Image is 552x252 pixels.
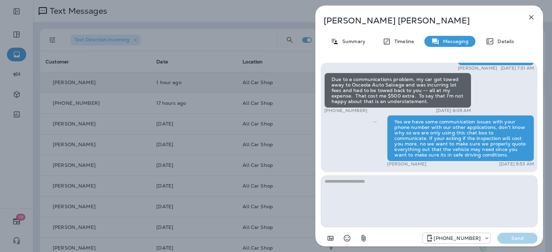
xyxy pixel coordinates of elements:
[499,161,534,167] p: [DATE] 9:53 AM
[324,73,471,108] div: Due to a communications problem, my car got towed away to Osceola Auto Salvage and was incurring ...
[339,39,365,44] p: Summary
[458,65,497,71] p: [PERSON_NAME]
[324,231,337,245] button: Add in a premade template
[440,39,469,44] p: Messaging
[373,118,377,124] span: Sent
[434,235,481,241] p: [PHONE_NUMBER]
[436,108,471,113] p: [DATE] 8:09 AM
[423,234,490,242] div: +1 (689) 265-4479
[340,231,354,245] button: Select an emoji
[324,108,367,113] p: [PHONE_NUMBER]
[324,16,512,26] p: [PERSON_NAME] [PERSON_NAME]
[391,39,414,44] p: Timeline
[387,115,534,161] div: Yes we have some communication issues with your phone number with our other applications, don't k...
[501,65,534,71] p: [DATE] 7:51 AM
[494,39,514,44] p: Details
[387,161,426,167] p: [PERSON_NAME]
